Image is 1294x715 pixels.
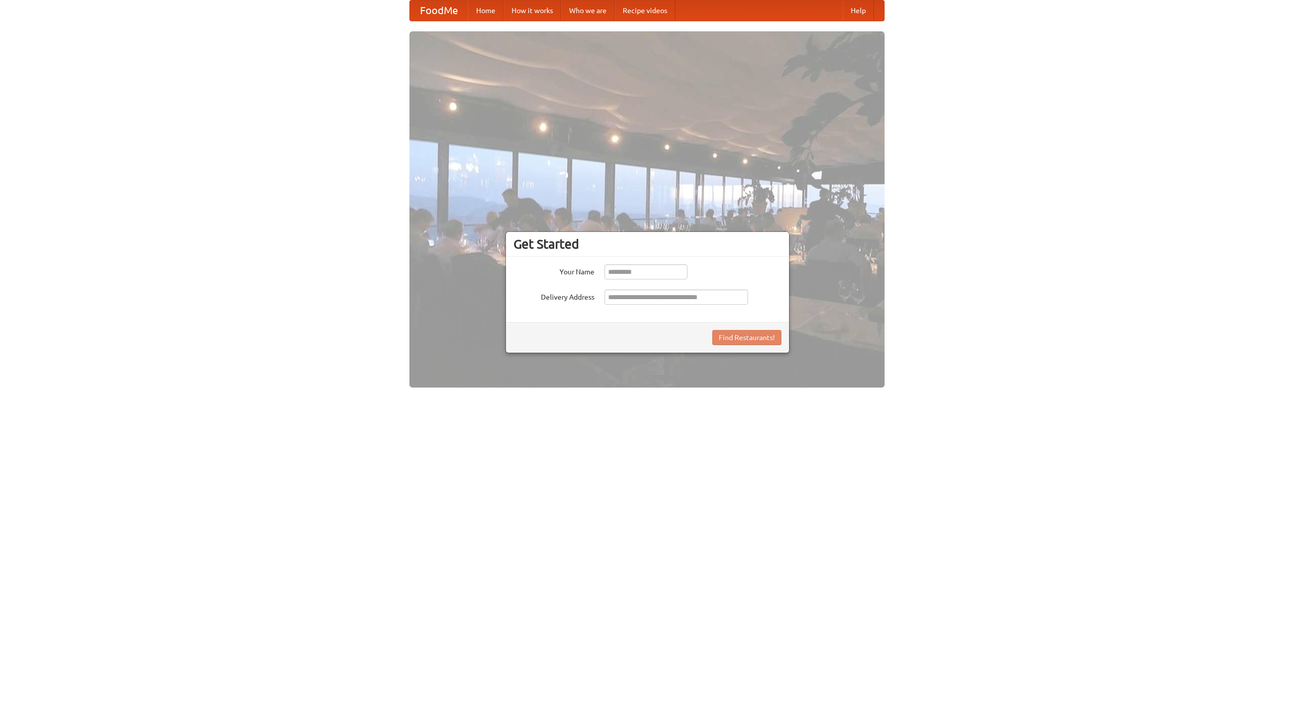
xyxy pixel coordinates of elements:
a: Recipe videos [615,1,675,21]
a: Who we are [561,1,615,21]
label: Delivery Address [514,290,594,302]
a: How it works [503,1,561,21]
a: Help [843,1,874,21]
label: Your Name [514,264,594,277]
button: Find Restaurants! [712,330,781,345]
a: Home [468,1,503,21]
a: FoodMe [410,1,468,21]
h3: Get Started [514,236,781,252]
